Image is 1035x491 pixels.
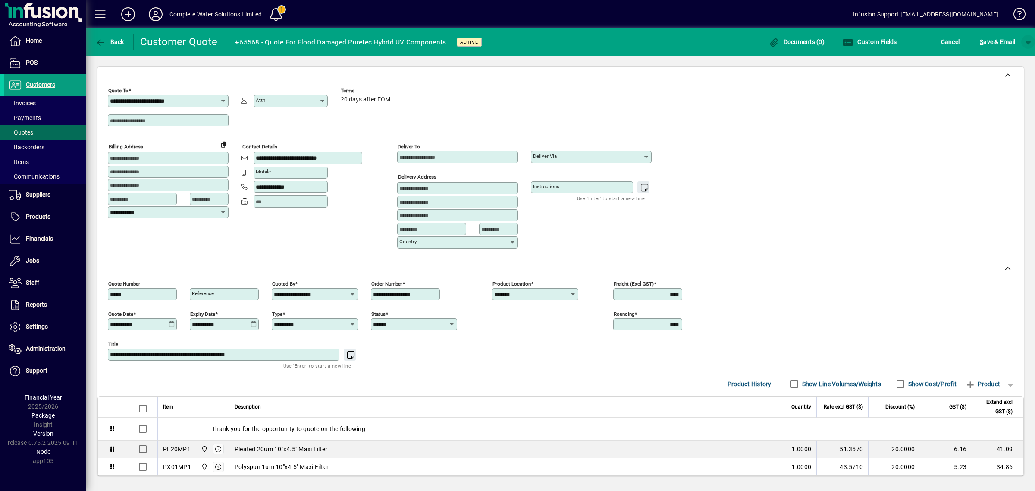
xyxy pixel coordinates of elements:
[371,280,402,286] mat-label: Order number
[31,412,55,419] span: Package
[26,257,39,264] span: Jobs
[235,402,261,412] span: Description
[283,361,351,371] mat-hint: Use 'Enter' to start a new line
[341,96,390,103] span: 20 days after EOM
[4,250,86,272] a: Jobs
[108,88,129,94] mat-label: Quote To
[822,445,863,453] div: 51.3570
[192,290,214,296] mat-label: Reference
[920,458,972,476] td: 5.23
[939,34,962,50] button: Cancel
[4,110,86,125] a: Payments
[26,191,50,198] span: Suppliers
[980,35,1015,49] span: ave & Email
[108,311,133,317] mat-label: Quote date
[26,59,38,66] span: POS
[26,235,53,242] span: Financials
[533,153,557,159] mat-label: Deliver via
[4,184,86,206] a: Suppliers
[398,144,420,150] mat-label: Deliver To
[4,140,86,154] a: Backorders
[140,35,218,49] div: Customer Quote
[614,311,634,317] mat-label: Rounding
[114,6,142,22] button: Add
[822,463,863,471] div: 43.5710
[190,311,215,317] mat-label: Expiry date
[341,88,392,94] span: Terms
[4,316,86,338] a: Settings
[972,441,1023,458] td: 41.09
[614,280,654,286] mat-label: Freight (excl GST)
[4,360,86,382] a: Support
[1007,2,1024,30] a: Knowledge Base
[9,173,60,180] span: Communications
[853,7,998,21] div: Infusion Support [EMAIL_ADDRESS][DOMAIN_NAME]
[980,38,983,45] span: S
[4,125,86,140] a: Quotes
[792,445,812,453] span: 1.0000
[843,38,897,45] span: Custom Fields
[841,34,899,50] button: Custom Fields
[163,402,173,412] span: Item
[824,402,863,412] span: Rate excl GST ($)
[26,367,47,374] span: Support
[163,445,191,453] div: PL20MP1
[961,376,1004,392] button: Product
[941,35,960,49] span: Cancel
[4,52,86,74] a: POS
[977,397,1013,416] span: Extend excl GST ($)
[33,430,53,437] span: Version
[26,345,66,352] span: Administration
[399,239,417,245] mat-label: Country
[93,34,126,50] button: Back
[25,394,62,401] span: Financial Year
[768,38,825,45] span: Documents (0)
[36,448,50,455] span: Node
[4,228,86,250] a: Financials
[800,380,881,388] label: Show Line Volumes/Weights
[766,34,827,50] button: Documents (0)
[949,402,966,412] span: GST ($)
[460,39,478,45] span: Active
[4,30,86,52] a: Home
[9,158,29,165] span: Items
[975,34,1019,50] button: Save & Email
[4,338,86,360] a: Administration
[86,34,134,50] app-page-header-button: Back
[235,35,446,49] div: #65568 - Quote For Flood Damaged Puretec Hybrid UV Components
[533,183,559,189] mat-label: Instructions
[26,213,50,220] span: Products
[885,402,915,412] span: Discount (%)
[26,37,42,44] span: Home
[965,377,1000,391] span: Product
[492,280,531,286] mat-label: Product location
[26,81,55,88] span: Customers
[972,458,1023,476] td: 34.86
[217,137,231,151] button: Copy to Delivery address
[577,193,645,203] mat-hint: Use 'Enter' to start a new line
[108,341,118,347] mat-label: Title
[95,38,124,45] span: Back
[26,301,47,308] span: Reports
[9,100,36,107] span: Invoices
[4,154,86,169] a: Items
[108,280,140,286] mat-label: Quote number
[199,444,209,454] span: Motueka
[868,441,920,458] td: 20.0000
[235,445,327,453] span: Pleated 20um 10"x4.5" Maxi Filter
[792,463,812,471] span: 1.0000
[4,272,86,294] a: Staff
[4,294,86,316] a: Reports
[791,402,811,412] span: Quantity
[256,97,265,103] mat-label: Attn
[920,441,972,458] td: 6.16
[163,463,191,471] div: PX01MP1
[158,418,1023,440] div: Thank you for the opportunity to quote on the following
[868,458,920,476] td: 20.0000
[199,462,209,472] span: Motueka
[26,279,39,286] span: Staff
[906,380,957,388] label: Show Cost/Profit
[272,311,282,317] mat-label: Type
[9,129,33,136] span: Quotes
[142,6,169,22] button: Profile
